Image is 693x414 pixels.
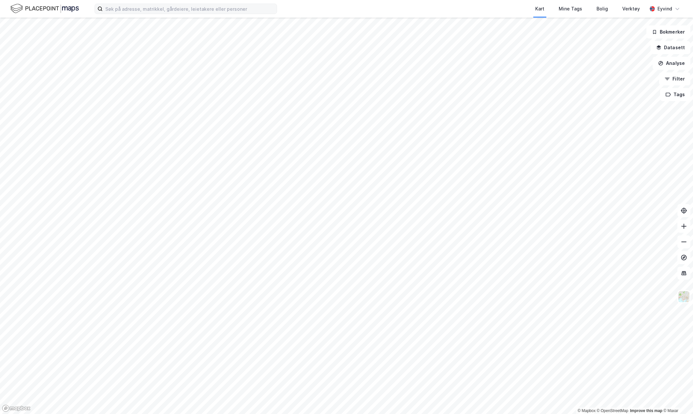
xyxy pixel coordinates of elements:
[103,4,277,14] input: Søk på adresse, matrikkel, gårdeiere, leietakere eller personer
[535,5,544,13] div: Kart
[622,5,640,13] div: Verktøy
[660,383,693,414] div: Kontrollprogram for chat
[597,5,608,13] div: Bolig
[559,5,582,13] div: Mine Tags
[660,383,693,414] iframe: Chat Widget
[657,5,672,13] div: Eyvind
[10,3,79,14] img: logo.f888ab2527a4732fd821a326f86c7f29.svg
